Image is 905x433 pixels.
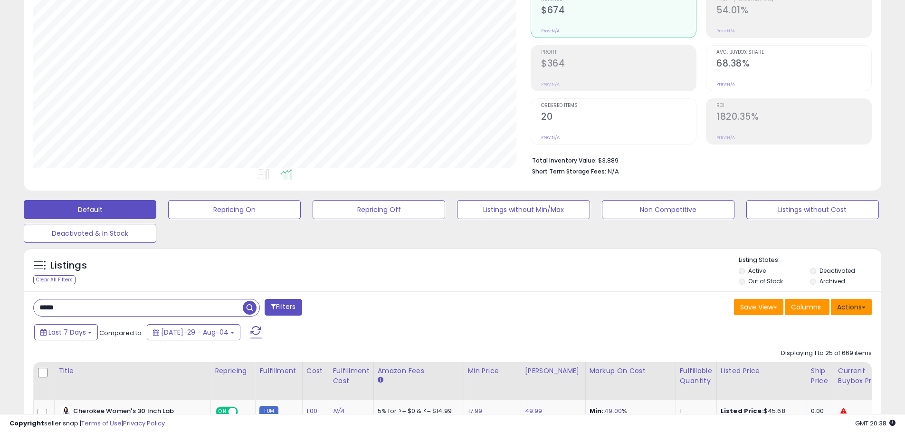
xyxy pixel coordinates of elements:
button: Columns [785,299,829,315]
label: Out of Stock [748,277,783,285]
h2: 68.38% [716,58,871,71]
small: Amazon Fees. [378,376,383,385]
p: Listing States: [739,256,881,265]
h2: 1820.35% [716,111,871,124]
button: Non Competitive [602,200,734,219]
div: Displaying 1 to 25 of 669 items [781,349,872,358]
th: The percentage added to the cost of goods (COGS) that forms the calculator for Min & Max prices. [585,362,676,400]
div: Amazon Fees [378,366,460,376]
div: Fulfillment Cost [333,366,370,386]
div: Repricing [215,366,251,376]
a: Privacy Policy [123,419,165,428]
button: Save View [734,299,783,315]
span: Columns [791,302,821,312]
div: Fulfillment [259,366,298,376]
strong: Copyright [10,419,44,428]
div: Fulfillable Quantity [680,366,713,386]
li: $3,889 [532,154,865,165]
button: Actions [831,299,872,315]
label: Active [748,267,766,275]
div: Cost [306,366,325,376]
button: Default [24,200,156,219]
span: Avg. Buybox Share [716,50,871,55]
b: Total Inventory Value: [532,156,597,164]
button: Listings without Cost [746,200,879,219]
span: Ordered Items [541,103,696,108]
span: 2025-08-12 20:38 GMT [855,419,895,428]
button: Repricing Off [313,200,445,219]
a: Terms of Use [81,419,122,428]
button: Deactivated & In Stock [24,224,156,243]
div: [PERSON_NAME] [525,366,581,376]
span: N/A [608,167,619,176]
div: seller snap | | [10,419,165,428]
small: Prev: N/A [716,28,735,34]
span: ROI [716,103,871,108]
b: Short Term Storage Fees: [532,167,606,175]
div: Clear All Filters [33,275,76,284]
button: Listings without Min/Max [457,200,590,219]
div: Title [58,366,207,376]
h2: $364 [541,58,696,71]
button: [DATE]-29 - Aug-04 [147,324,240,340]
span: Compared to: [99,328,143,337]
small: Prev: N/A [541,135,560,140]
span: Profit [541,50,696,55]
small: Prev: N/A [541,28,560,34]
small: Prev: N/A [541,81,560,87]
h5: Listings [50,259,87,272]
div: Listed Price [721,366,803,376]
button: Last 7 Days [34,324,98,340]
span: Last 7 Days [48,327,86,337]
button: Repricing On [168,200,301,219]
h2: $674 [541,5,696,18]
div: Current Buybox Price [838,366,887,386]
label: Deactivated [819,267,855,275]
small: Prev: N/A [716,81,735,87]
h2: 20 [541,111,696,124]
small: Prev: N/A [716,135,735,140]
label: Archived [819,277,845,285]
div: Ship Price [811,366,830,386]
div: Min Price [468,366,517,376]
span: [DATE]-29 - Aug-04 [161,327,229,337]
div: Markup on Cost [590,366,672,376]
button: Filters [265,299,302,316]
h2: 54.01% [716,5,871,18]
